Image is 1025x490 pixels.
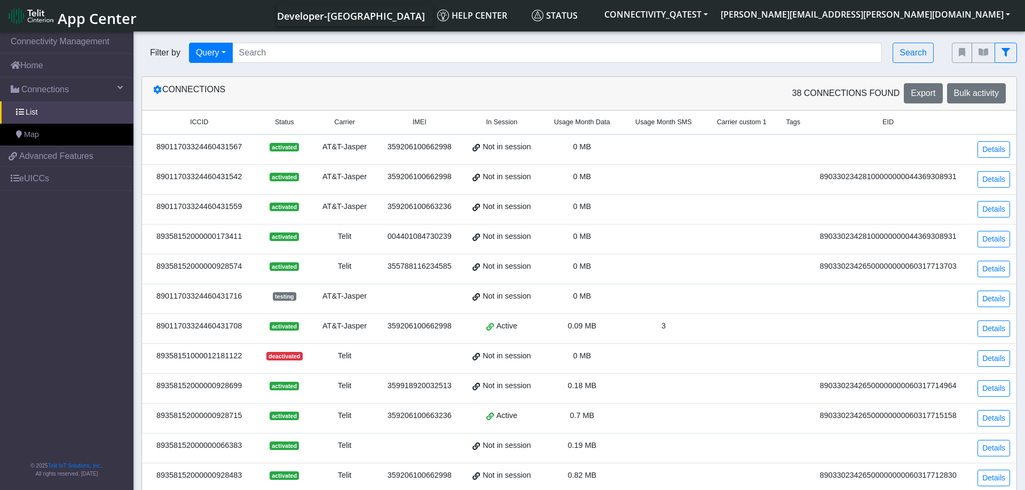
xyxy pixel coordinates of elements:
[496,410,517,422] span: Active
[275,117,294,127] span: Status
[977,291,1010,307] a: Details
[413,117,427,127] span: IMEI
[148,410,250,422] div: 89358152000000928715
[483,440,531,452] span: Not in session
[573,142,591,151] span: 0 MB
[573,292,591,300] span: 0 MB
[189,43,233,63] button: Query
[814,470,963,481] div: 89033023426500000000060317712830
[814,171,963,183] div: 89033023428100000000044369308931
[527,5,598,26] a: Status
[483,380,531,392] span: Not in session
[814,231,963,243] div: 89033023428100000000044369308931
[977,201,1010,218] a: Details
[483,291,531,302] span: Not in session
[190,117,208,127] span: ICCID
[9,4,135,27] a: App Center
[977,470,1010,486] a: Details
[792,87,900,100] span: 38 Connections found
[319,171,370,183] div: AT&T-Jasper
[483,261,531,272] span: Not in session
[483,171,531,183] span: Not in session
[977,261,1010,277] a: Details
[904,83,942,103] button: Export
[786,117,800,127] span: Tags
[270,173,299,181] span: activated
[270,441,299,450] span: activated
[141,46,189,59] span: Filter by
[319,410,370,422] div: Telit
[486,117,517,127] span: In Session
[573,202,591,211] span: 0 MB
[483,231,531,243] span: Not in session
[437,10,507,21] span: Help center
[437,10,449,21] img: knowledge.svg
[270,412,299,420] span: activated
[148,291,250,302] div: 89011703324460431716
[26,107,37,118] span: List
[635,117,692,127] span: Usage Month SMS
[9,7,53,25] img: logo-telit-cinterion-gw-new.png
[270,322,299,331] span: activated
[954,89,999,98] span: Bulk activity
[270,203,299,211] span: activated
[277,10,425,22] span: Developer-[GEOGRAPHIC_DATA]
[483,470,531,481] span: Not in session
[814,380,963,392] div: 89033023426500000000060317714964
[383,410,456,422] div: 359206100663236
[48,463,101,469] a: Telit IoT Solutions, Inc.
[570,411,594,420] span: 0.7 MB
[483,141,531,153] span: Not in session
[573,262,591,270] span: 0 MB
[977,410,1010,427] a: Details
[598,5,714,24] button: CONNECTIVITY_QATEST
[319,350,370,362] div: Telit
[58,9,137,28] span: App Center
[148,320,250,332] div: 89011703324460431708
[383,141,456,153] div: 359206100662998
[977,320,1010,337] a: Details
[567,471,596,479] span: 0.82 MB
[148,171,250,183] div: 89011703324460431542
[319,261,370,272] div: Telit
[21,83,69,96] span: Connections
[266,352,303,360] span: deactivated
[270,143,299,151] span: activated
[277,5,424,26] a: Your current platform instance
[148,231,250,243] div: 89358152000000173411
[383,201,456,213] div: 359206100663236
[145,83,579,103] div: Connections
[882,117,894,127] span: EID
[496,320,517,332] span: Active
[319,320,370,332] div: AT&T-Jasper
[714,5,1016,24] button: [PERSON_NAME][EMAIL_ADDRESS][PERSON_NAME][DOMAIN_NAME]
[952,43,1017,63] div: fitlers menu
[319,141,370,153] div: AT&T-Jasper
[567,381,596,390] span: 0.18 MB
[629,320,698,332] div: 3
[554,117,610,127] span: Usage Month Data
[573,351,591,360] span: 0 MB
[148,201,250,213] div: 89011703324460431559
[319,231,370,243] div: Telit
[270,262,299,271] span: activated
[383,320,456,332] div: 359206100662998
[893,43,934,63] button: Search
[532,10,578,21] span: Status
[232,43,882,63] input: Search...
[319,470,370,481] div: Telit
[148,380,250,392] div: 89358152000000928699
[977,141,1010,158] a: Details
[319,291,370,302] div: AT&T-Jasper
[148,350,250,362] div: 89358151000012181122
[567,322,596,330] span: 0.09 MB
[977,380,1010,397] a: Details
[148,440,250,452] div: 89358152000000066383
[483,350,531,362] span: Not in session
[383,470,456,481] div: 359206100662998
[383,171,456,183] div: 359206100662998
[319,380,370,392] div: Telit
[270,471,299,480] span: activated
[977,231,1010,247] a: Details
[19,150,93,163] span: Advanced Features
